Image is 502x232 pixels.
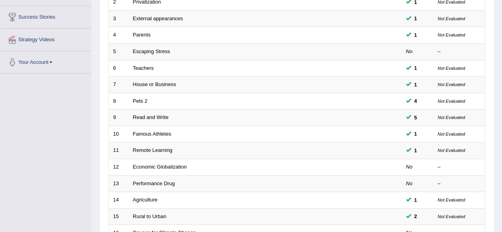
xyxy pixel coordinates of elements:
a: Famous Athletes [133,131,171,137]
td: 11 [109,142,129,159]
span: You can still take this question [411,146,420,155]
a: Remote Learning [133,147,173,153]
small: Not Evaluated [438,16,465,21]
span: You can still take this question [411,97,420,105]
a: Rural to Urban [133,213,167,219]
small: Not Evaluated [438,66,465,71]
em: No [406,48,413,54]
td: 13 [109,175,129,192]
span: You can still take this question [411,212,420,220]
td: 3 [109,10,129,27]
td: 14 [109,192,129,209]
div: – [438,180,481,188]
td: 10 [109,126,129,142]
a: Agriculture [133,197,158,203]
a: Teachers [133,65,154,71]
a: Escaping Stress [133,48,170,54]
span: You can still take this question [411,31,420,39]
a: Economic Globalization [133,164,187,170]
em: No [406,180,413,186]
small: Not Evaluated [438,132,465,136]
em: No [406,164,413,170]
div: – [438,163,481,171]
td: 8 [109,93,129,109]
td: 6 [109,60,129,77]
a: External appearances [133,15,183,21]
small: Not Evaluated [438,148,465,153]
td: 12 [109,159,129,175]
small: Not Evaluated [438,214,465,219]
a: House or Business [133,81,176,87]
td: 5 [109,44,129,60]
td: 7 [109,77,129,93]
a: Read and Write [133,114,169,120]
small: Not Evaluated [438,115,465,120]
small: Not Evaluated [438,99,465,104]
span: You can still take this question [411,113,420,122]
small: Not Evaluated [438,197,465,202]
a: Parents [133,32,151,38]
a: Your Account [0,51,91,71]
td: 4 [109,27,129,44]
a: Performance Drug [133,180,175,186]
a: Success Stories [0,6,91,26]
td: 9 [109,109,129,126]
small: Not Evaluated [438,82,465,87]
span: You can still take this question [411,14,420,23]
span: You can still take this question [411,130,420,138]
div: – [438,48,481,56]
span: You can still take this question [411,81,420,89]
a: Pets 2 [133,98,148,104]
span: You can still take this question [411,196,420,204]
span: You can still take this question [411,64,420,72]
a: Strategy Videos [0,29,91,48]
td: 15 [109,208,129,225]
small: Not Evaluated [438,33,465,37]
